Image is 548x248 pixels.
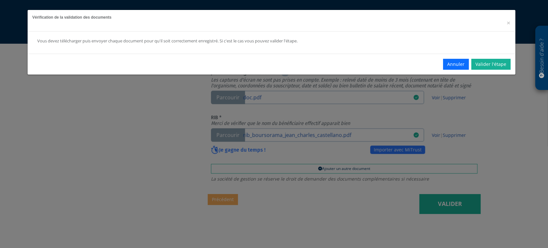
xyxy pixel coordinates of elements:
[507,20,510,26] button: Close
[471,59,510,70] a: Valider l'étape
[37,38,412,44] div: Vous devez télécharger puis envoyer chaque document pour qu'il soit correctement enregistré. Si c...
[507,18,510,27] span: ×
[538,29,545,87] p: Besoin d'aide ?
[32,15,510,20] h5: Vérification de la validation des documents
[443,59,469,70] button: Annuler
